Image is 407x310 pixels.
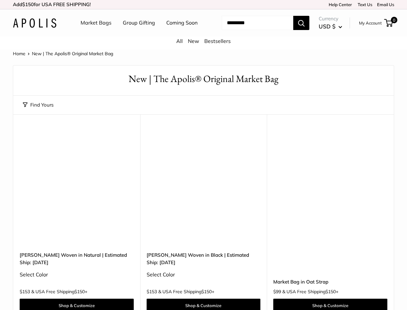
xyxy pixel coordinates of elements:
[282,289,338,294] span: & USA Free Shipping +
[74,289,85,294] span: $150
[23,72,384,86] h1: New | The Apolis® Original Market Bag
[273,130,387,245] a: Market Bag in Oat StrapMarket Bag in Oat Strap
[201,289,212,294] span: $150
[391,17,397,23] span: 0
[222,16,293,30] input: Search...
[319,21,342,32] button: USD $
[23,100,53,109] button: Find Yours
[293,16,309,30] button: Search
[273,278,387,285] a: Market Bag in Oat Strap
[377,2,394,7] a: Email Us
[123,18,155,28] a: Group Gifting
[176,38,183,44] a: All
[81,18,111,28] a: Market Bags
[319,23,335,30] span: USD $
[358,2,372,7] a: Text Us
[13,49,113,58] nav: Breadcrumb
[273,289,281,294] span: $99
[147,130,261,245] a: Mercado Woven in Black | Estimated Ship: Oct. 19thMercado Woven in Black | Estimated Ship: Oct. 19th
[385,19,393,27] a: 0
[147,270,261,280] div: Select Color
[20,289,30,294] span: $153
[32,51,113,57] span: New | The Apolis® Original Market Bag
[31,289,87,294] span: & USA Free Shipping +
[22,1,34,7] span: $150
[13,18,56,28] img: Apolis
[329,2,352,7] a: Help Center
[158,289,214,294] span: & USA Free Shipping +
[147,251,261,266] a: [PERSON_NAME] Woven in Black | Estimated Ship: [DATE]
[166,18,198,28] a: Coming Soon
[20,270,134,280] div: Select Color
[13,51,25,57] a: Home
[325,289,336,294] span: $150
[188,38,199,44] a: New
[147,289,157,294] span: $153
[359,19,382,27] a: My Account
[204,38,231,44] a: Bestsellers
[20,130,134,245] a: Mercado Woven in Natural | Estimated Ship: Oct. 19thMercado Woven in Natural | Estimated Ship: Oc...
[319,14,342,23] span: Currency
[20,251,134,266] a: [PERSON_NAME] Woven in Natural | Estimated Ship: [DATE]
